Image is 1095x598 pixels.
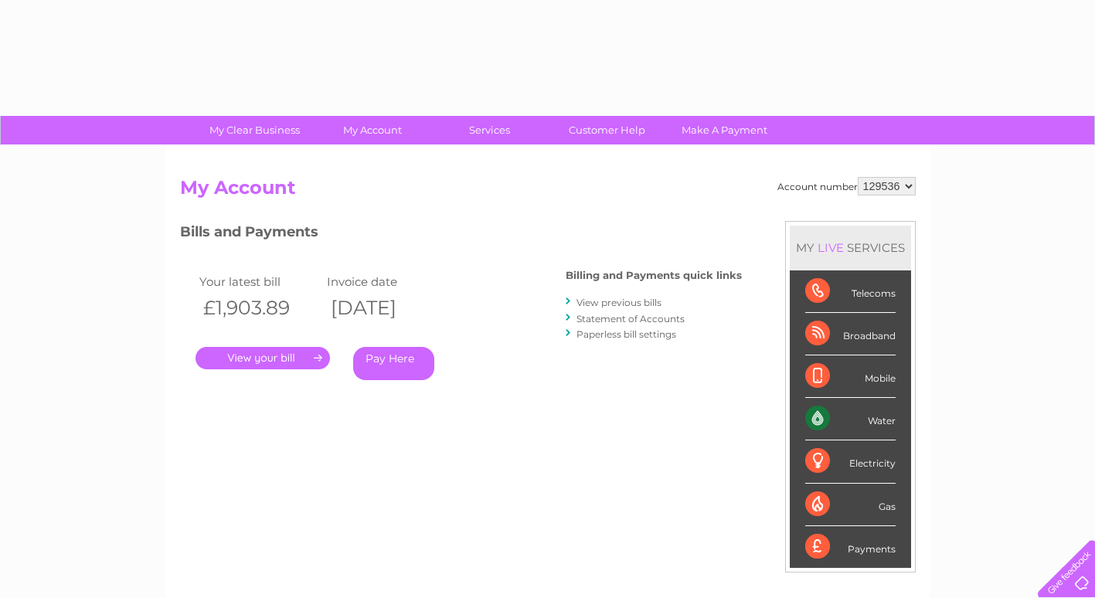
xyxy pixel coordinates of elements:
div: Telecoms [805,270,896,313]
td: Your latest bill [196,271,323,292]
div: MY SERVICES [790,226,911,270]
div: Electricity [805,440,896,483]
a: Make A Payment [661,116,788,144]
div: LIVE [814,240,847,255]
div: Mobile [805,355,896,398]
div: Payments [805,526,896,568]
a: Services [426,116,553,144]
a: Pay Here [353,347,434,380]
a: Statement of Accounts [576,313,685,324]
h2: My Account [180,177,916,206]
th: [DATE] [323,292,451,324]
h4: Billing and Payments quick links [566,270,742,281]
div: Gas [805,484,896,526]
h3: Bills and Payments [180,221,742,248]
div: Account number [777,177,916,195]
a: View previous bills [576,297,661,308]
a: My Account [308,116,436,144]
td: Invoice date [323,271,451,292]
a: Customer Help [543,116,671,144]
a: My Clear Business [191,116,318,144]
div: Water [805,398,896,440]
div: Broadband [805,313,896,355]
th: £1,903.89 [196,292,323,324]
a: Paperless bill settings [576,328,676,340]
a: . [196,347,330,369]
